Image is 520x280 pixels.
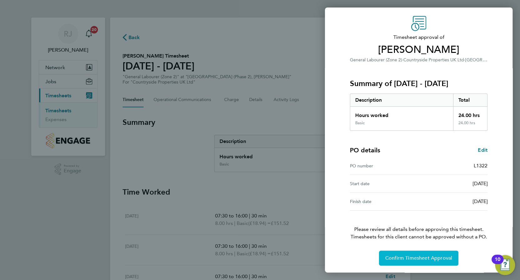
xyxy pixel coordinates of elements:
[419,180,487,187] div: [DATE]
[350,79,487,89] h3: Summary of [DATE] - [DATE]
[453,107,487,120] div: 24.00 hrs
[342,233,495,241] span: Timesheets for this client cannot be approved without a PO.
[453,120,487,130] div: 24.00 hrs
[350,43,487,56] span: [PERSON_NAME]
[350,94,453,106] div: Description
[350,180,419,187] div: Start date
[350,94,487,131] div: Summary of 25 - 31 Aug 2025
[495,255,515,275] button: Open Resource Center, 10 new notifications
[342,211,495,241] p: Please review all details before approving this timesheet.
[385,255,452,261] span: Confirm Timesheet Approval
[350,146,380,155] h4: PO details
[403,57,464,63] span: Countryside Properties UK Ltd
[379,251,458,266] button: Confirm Timesheet Approval
[474,163,487,169] span: L1322
[478,146,487,154] a: Edit
[350,57,402,63] span: General Labourer (Zone 2)
[355,120,365,125] div: Basic
[350,162,419,170] div: PO number
[419,198,487,205] div: [DATE]
[478,147,487,153] span: Edit
[350,33,487,41] span: Timesheet approval of
[453,94,487,106] div: Total
[402,57,403,63] span: ·
[350,198,419,205] div: Finish date
[495,259,500,267] div: 10
[464,57,465,63] span: ·
[350,107,453,120] div: Hours worked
